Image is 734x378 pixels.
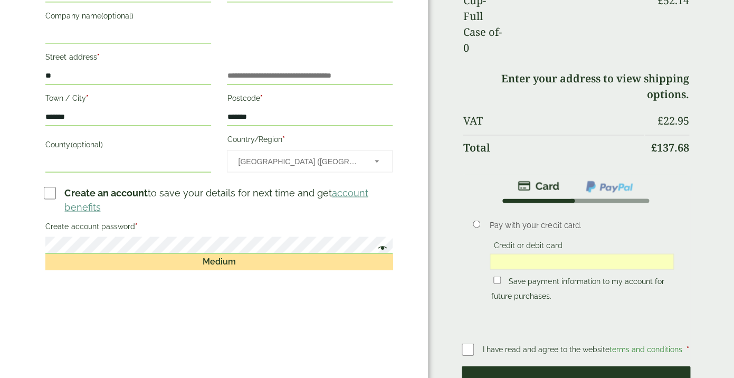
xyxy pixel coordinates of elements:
span: I have read and agree to the website [482,345,684,353]
span: Country/Region [227,150,393,172]
img: ppcp-gateway.png [585,179,634,193]
label: Save payment information to my account for future purchases. [491,277,664,303]
abbr: required [135,222,137,230]
span: (optional) [101,12,133,20]
a: terms and conditions [609,345,682,353]
label: Create account password [45,219,393,237]
label: County [45,137,211,155]
span: £ [657,114,663,128]
img: stripe.png [518,179,559,192]
span: United Kingdom (UK) [238,150,360,173]
label: Town / City [45,91,211,109]
td: Enter your address to view shipping options. [463,66,689,107]
span: £ [651,140,657,155]
label: Country/Region [227,132,393,150]
label: Credit or debit card [490,241,566,252]
bdi: 137.68 [651,140,689,155]
a: account benefits [64,187,368,212]
abbr: required [260,94,262,102]
bdi: 22.95 [657,114,689,128]
iframe: Secure card payment input frame [493,257,671,266]
label: Postcode [227,91,393,109]
th: VAT [463,108,643,134]
span: (optional) [70,140,102,149]
abbr: required [282,135,284,144]
abbr: required [97,53,99,61]
label: Street address [45,50,211,68]
th: Total [463,135,643,160]
label: Company name [45,8,211,26]
abbr: required [686,345,689,353]
strong: Create an account [64,187,147,198]
p: to save your details for next time and get [64,185,394,214]
div: Medium [45,253,393,269]
p: Pay with your credit card. [490,219,674,231]
abbr: required [85,94,88,102]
